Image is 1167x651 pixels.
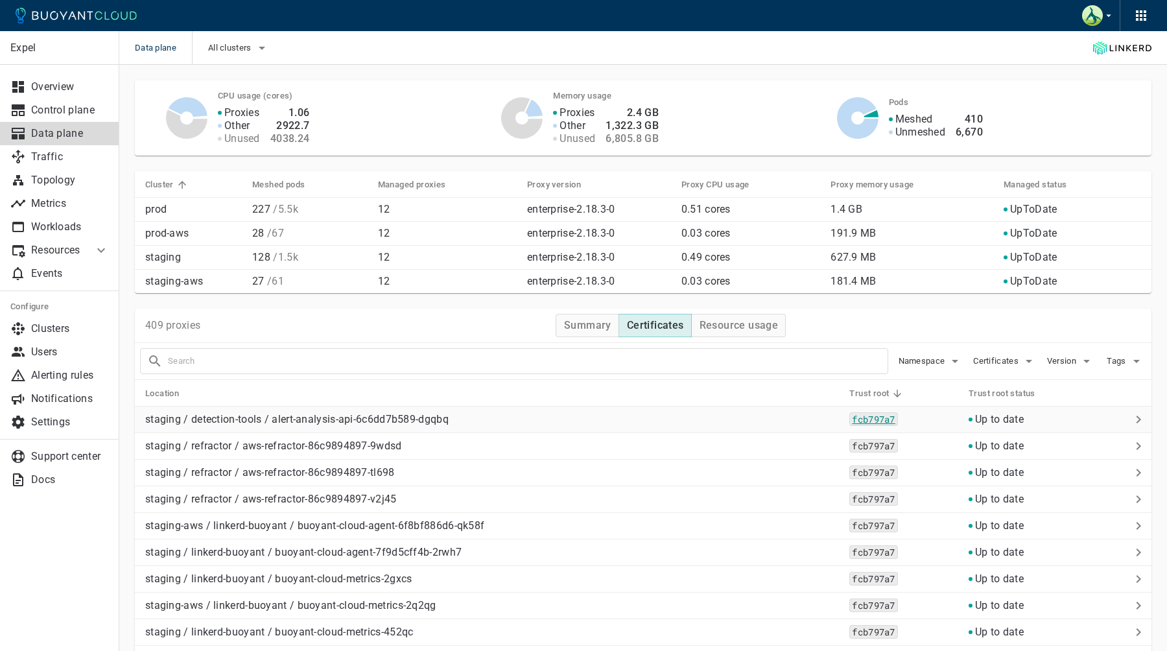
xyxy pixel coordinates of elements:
[270,203,298,215] span: / 5.5k
[145,227,242,240] p: prod-aws
[31,392,109,405] p: Notifications
[145,319,200,332] p: 409 proxies
[849,545,897,559] code: fcb797a7
[527,275,615,288] p: enterprise-2.18.3-0
[270,132,310,145] h4: 4038.24
[145,251,242,264] p: staging
[681,203,820,216] p: 0.51 cores
[31,346,109,359] p: Users
[969,440,1126,453] div: Proxy trust root is up to date with control plane
[1082,5,1103,26] img: Ethan Miller
[1107,356,1128,366] span: Tags
[224,119,250,132] p: Other
[899,351,963,371] button: Namespace
[969,413,1126,426] div: Proxy trust root is up to date with control plane
[849,625,897,639] code: fcb797a7
[681,275,820,288] p: 0.03 cores
[969,493,1126,506] div: Proxy trust root is up to date with control plane
[849,492,897,506] code: fcb797a7
[899,356,948,366] span: Namespace
[145,466,839,479] p: staging / refractor / aws-refractor-86c9894897-tl698
[895,113,933,126] p: Meshed
[1047,356,1079,366] span: Version
[681,251,820,264] p: 0.49 cores
[31,104,109,117] p: Control plane
[975,599,1024,612] p: Up to date
[145,179,191,191] span: Cluster
[145,626,839,639] p: staging / linkerd-buoyant / buoyant-cloud-metrics-452qc
[31,369,109,382] p: Alerting rules
[252,180,305,190] h5: Meshed pods
[969,388,1052,399] span: Trust root status
[31,220,109,233] p: Workloads
[849,388,889,399] h5: Trust root
[606,106,659,119] h4: 2.4 GB
[1004,180,1067,190] h5: Managed status
[619,314,692,337] button: Certificates
[973,356,1021,366] span: Certificates
[265,227,284,239] span: / 67
[975,466,1024,479] p: Up to date
[168,352,888,370] input: Search
[270,251,298,263] span: / 1.5k
[145,388,196,399] span: Location
[895,126,945,139] p: Unmeshed
[560,106,595,119] p: Proxies
[31,127,109,140] p: Data plane
[31,150,109,163] p: Traffic
[224,106,259,119] p: Proxies
[265,275,284,287] span: / 61
[145,519,839,532] p: staging-aws / linkerd-buoyant / buoyant-cloud-agent-6f8bf886d6-qk58f
[270,106,310,119] h4: 1.06
[31,80,109,93] p: Overview
[252,179,322,191] span: Meshed pods
[10,41,108,54] p: Expel
[969,546,1126,559] div: Proxy trust root is up to date with control plane
[681,227,820,240] p: 0.03 cores
[31,267,109,280] p: Events
[564,319,611,332] h4: Summary
[208,38,270,58] button: All clusters
[1010,203,1057,216] p: UpToDate
[378,203,517,216] p: 12
[527,203,615,216] p: enterprise-2.18.3-0
[627,319,684,332] h4: Certificates
[849,439,897,453] code: fcb797a7
[527,227,615,240] p: enterprise-2.18.3-0
[969,599,1126,612] div: Proxy trust root is up to date with control plane
[378,179,463,191] span: Managed proxies
[145,275,242,288] p: staging-aws
[31,322,109,335] p: Clusters
[975,546,1024,559] p: Up to date
[1105,351,1146,371] button: Tags
[145,573,839,586] p: staging / linkerd-buoyant / buoyant-cloud-metrics-2gxcs
[145,493,839,506] p: staging / refractor / aws-refractor-86c9894897-v2j45
[1010,227,1057,240] p: UpToDate
[975,413,1024,426] p: Up to date
[556,314,619,337] button: Summary
[831,251,993,264] p: 627.9 MB
[560,132,595,145] p: Unused
[975,626,1024,639] p: Up to date
[969,573,1126,586] div: Proxy trust root is up to date with control plane
[973,351,1037,371] button: Certificates
[270,119,310,132] h4: 2922.7
[1010,275,1057,288] p: UpToDate
[378,251,517,264] p: 12
[969,388,1035,399] h5: Trust root status
[527,179,598,191] span: Proxy version
[378,275,517,288] p: 12
[849,412,897,426] code: fcb797a7
[849,466,897,479] code: fcb797a7
[527,251,615,264] p: enterprise-2.18.3-0
[1010,251,1057,264] p: UpToDate
[145,388,179,399] h5: Location
[849,388,906,399] span: Trust root
[31,450,109,463] p: Support center
[560,119,585,132] p: Other
[831,203,993,216] p: 1.4 GB
[145,180,174,190] h5: Cluster
[252,203,367,216] p: 227
[831,179,930,191] span: Proxy memory usage
[378,180,446,190] h5: Managed proxies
